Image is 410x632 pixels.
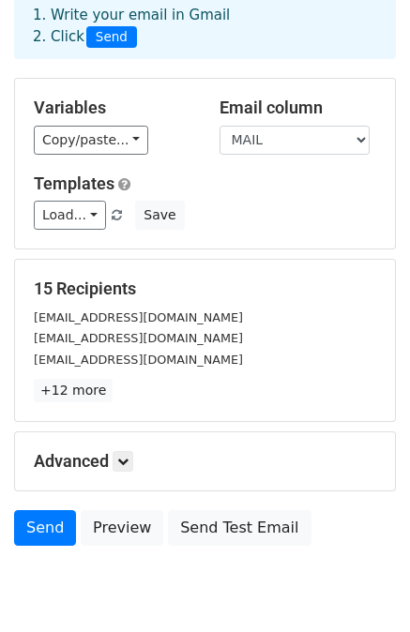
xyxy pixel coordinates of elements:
a: Send Test Email [168,510,311,546]
small: [EMAIL_ADDRESS][DOMAIN_NAME] [34,331,243,345]
a: Preview [81,510,163,546]
h5: Email column [220,98,377,118]
a: Templates [34,173,114,193]
h5: Variables [34,98,191,118]
small: [EMAIL_ADDRESS][DOMAIN_NAME] [34,353,243,367]
iframe: Chat Widget [316,542,410,632]
a: +12 more [34,379,113,402]
a: Copy/paste... [34,126,148,155]
span: Send [86,26,137,49]
h5: Advanced [34,451,376,472]
div: Widget de chat [316,542,410,632]
a: Send [14,510,76,546]
h5: 15 Recipients [34,278,376,299]
div: 1. Write your email in Gmail 2. Click [19,5,391,48]
small: [EMAIL_ADDRESS][DOMAIN_NAME] [34,310,243,324]
a: Load... [34,201,106,230]
button: Save [135,201,184,230]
